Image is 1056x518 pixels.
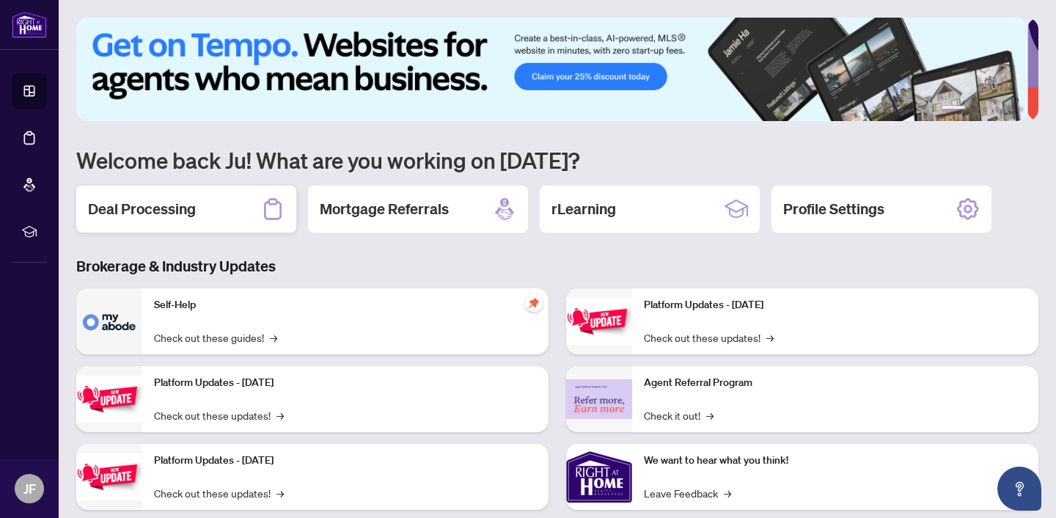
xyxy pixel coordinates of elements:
[276,407,284,423] span: →
[551,199,616,219] h2: rLearning
[644,329,774,346] a: Check out these updates!→
[76,453,142,500] img: Platform Updates - July 21, 2025
[76,18,1027,121] img: Slide 0
[644,453,1027,469] p: We want to hear what you think!
[154,453,537,469] p: Platform Updates - [DATE]
[1018,106,1024,112] button: 6
[154,485,284,501] a: Check out these updates!→
[1006,106,1012,112] button: 5
[76,256,1038,277] h3: Brokerage & Industry Updates
[76,288,142,354] img: Self-Help
[276,485,284,501] span: →
[644,407,714,423] a: Check it out!→
[644,485,731,501] a: Leave Feedback→
[783,199,884,219] h2: Profile Settings
[724,485,731,501] span: →
[23,478,36,499] span: JF
[983,106,989,112] button: 3
[12,11,47,38] img: logo
[320,199,449,219] h2: Mortgage Referrals
[525,294,543,312] span: pushpin
[994,106,1000,112] button: 4
[154,407,284,423] a: Check out these updates!→
[154,375,537,391] p: Platform Updates - [DATE]
[76,376,142,422] img: Platform Updates - September 16, 2025
[76,146,1038,174] h1: Welcome back Ju! What are you working on [DATE]?
[644,297,1027,313] p: Platform Updates - [DATE]
[997,467,1041,511] button: Open asap
[270,329,277,346] span: →
[766,329,774,346] span: →
[154,329,277,346] a: Check out these guides!→
[942,106,965,112] button: 1
[644,375,1027,391] p: Agent Referral Program
[566,298,632,344] img: Platform Updates - June 23, 2025
[154,297,537,313] p: Self-Help
[971,106,977,112] button: 2
[706,407,714,423] span: →
[566,379,632,420] img: Agent Referral Program
[88,199,196,219] h2: Deal Processing
[566,444,632,510] img: We want to hear what you think!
